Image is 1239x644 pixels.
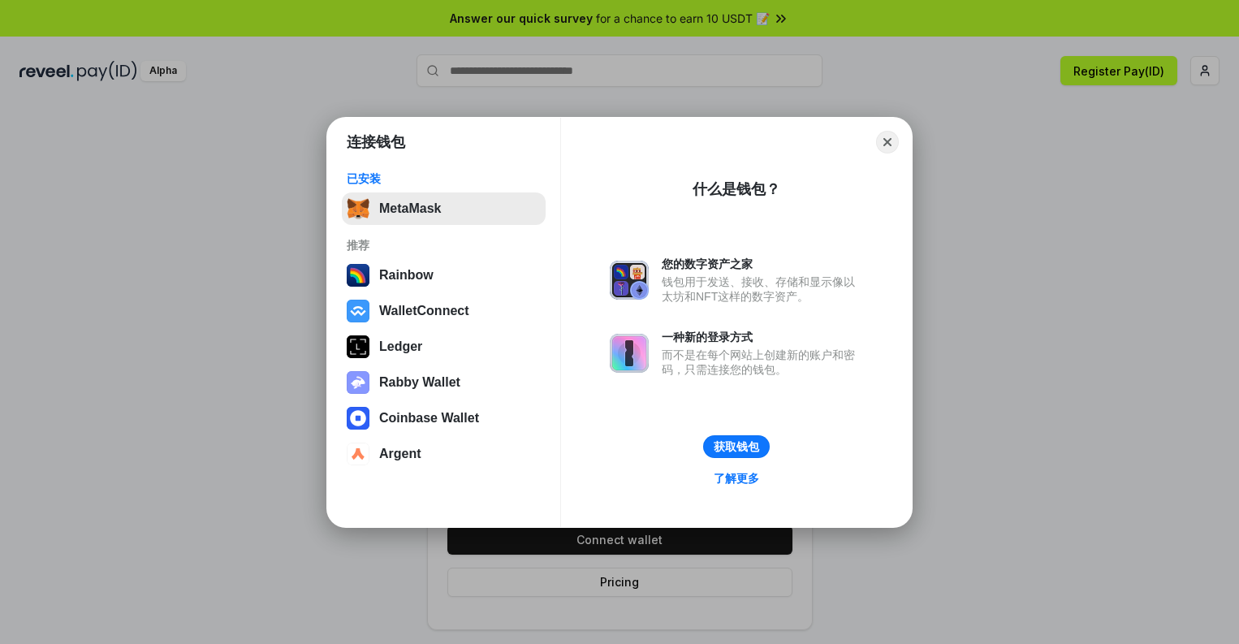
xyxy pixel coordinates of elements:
div: 而不是在每个网站上创建新的账户和密码，只需连接您的钱包。 [662,348,863,377]
div: Argent [379,447,421,461]
button: WalletConnect [342,295,546,327]
button: Ledger [342,331,546,363]
img: svg+xml,%3Csvg%20xmlns%3D%22http%3A%2F%2Fwww.w3.org%2F2000%2Fsvg%22%20width%3D%2228%22%20height%3... [347,335,369,358]
a: 了解更多 [704,468,769,489]
div: 钱包用于发送、接收、存储和显示像以太坊和NFT这样的数字资产。 [662,274,863,304]
button: Argent [342,438,546,470]
div: 您的数字资产之家 [662,257,863,271]
img: svg+xml,%3Csvg%20width%3D%2228%22%20height%3D%2228%22%20viewBox%3D%220%200%2028%2028%22%20fill%3D... [347,443,369,465]
div: Rabby Wallet [379,375,460,390]
button: Rainbow [342,259,546,292]
div: WalletConnect [379,304,469,318]
button: Close [876,131,899,153]
div: Rainbow [379,268,434,283]
button: Rabby Wallet [342,366,546,399]
img: svg+xml,%3Csvg%20fill%3D%22none%22%20height%3D%2233%22%20viewBox%3D%220%200%2035%2033%22%20width%... [347,197,369,220]
img: svg+xml,%3Csvg%20width%3D%22120%22%20height%3D%22120%22%20viewBox%3D%220%200%20120%20120%22%20fil... [347,264,369,287]
img: svg+xml,%3Csvg%20xmlns%3D%22http%3A%2F%2Fwww.w3.org%2F2000%2Fsvg%22%20fill%3D%22none%22%20viewBox... [610,261,649,300]
div: 获取钱包 [714,439,759,454]
button: 获取钱包 [703,435,770,458]
div: 已安装 [347,171,541,186]
button: Coinbase Wallet [342,402,546,434]
img: svg+xml,%3Csvg%20width%3D%2228%22%20height%3D%2228%22%20viewBox%3D%220%200%2028%2028%22%20fill%3D... [347,407,369,430]
div: 一种新的登录方式 [662,330,863,344]
div: Coinbase Wallet [379,411,479,426]
h1: 连接钱包 [347,132,405,152]
img: svg+xml,%3Csvg%20xmlns%3D%22http%3A%2F%2Fwww.w3.org%2F2000%2Fsvg%22%20fill%3D%22none%22%20viewBox... [610,334,649,373]
img: svg+xml,%3Csvg%20width%3D%2228%22%20height%3D%2228%22%20viewBox%3D%220%200%2028%2028%22%20fill%3D... [347,300,369,322]
div: 了解更多 [714,471,759,486]
div: 推荐 [347,238,541,253]
img: svg+xml,%3Csvg%20xmlns%3D%22http%3A%2F%2Fwww.w3.org%2F2000%2Fsvg%22%20fill%3D%22none%22%20viewBox... [347,371,369,394]
button: MetaMask [342,192,546,225]
div: 什么是钱包？ [693,179,780,199]
div: MetaMask [379,201,441,216]
div: Ledger [379,339,422,354]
